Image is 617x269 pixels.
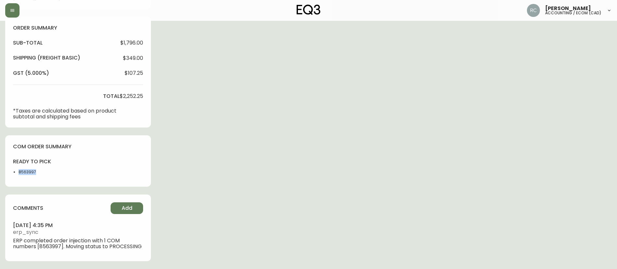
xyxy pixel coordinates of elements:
[13,205,43,212] h4: comments
[545,11,601,15] h5: accounting / ecom (cad)
[13,39,43,47] h4: sub-total
[122,205,132,212] span: Add
[111,202,143,214] button: Add
[13,222,143,229] h4: [DATE] 4:35 pm
[13,143,143,150] h4: com order summary
[13,158,51,165] h4: ready to pick
[545,6,591,11] span: [PERSON_NAME]
[297,5,321,15] img: logo
[120,93,143,99] span: $2,252.25
[13,54,80,61] h4: Shipping ( Freight Basic )
[123,55,143,61] span: $349.00
[19,169,51,175] li: 8563997
[103,93,120,100] h4: total
[13,70,49,77] h4: gst (5.000%)
[527,4,540,17] img: f4ba4e02bd060be8f1386e3ca455bd0e
[13,229,143,235] span: erp_sync
[125,70,143,76] span: $107.25
[13,108,120,120] p: *Taxes are calculated based on product subtotal and shipping fees
[13,238,143,249] span: ERP completed order injection with 1 COM numbers [8563997]. Moving status to PROCESSING
[13,24,143,32] h4: order summary
[120,40,143,46] span: $1,796.00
